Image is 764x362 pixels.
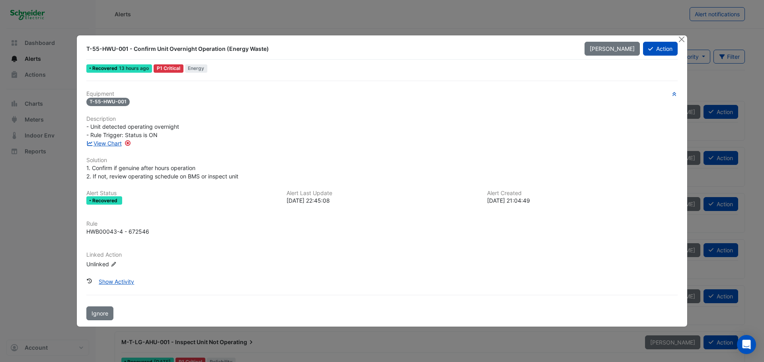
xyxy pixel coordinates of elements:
[86,116,678,122] h6: Description
[86,252,678,258] h6: Linked Action
[119,65,149,71] span: Wed 10-Sep-2025 22:45 AEST
[124,139,131,147] div: Tooltip anchor
[86,190,277,197] h6: Alert Status
[111,261,117,267] fa-icon: Edit Linked Action
[86,221,678,227] h6: Rule
[86,165,238,180] span: 1. Confirm if genuine after hours operation 2. If not, review operating schedule on BMS or inspec...
[154,64,183,73] div: P1 Critical
[737,335,756,354] div: Open Intercom Messenger
[286,190,477,197] h6: Alert Last Update
[585,42,640,56] button: [PERSON_NAME]
[92,66,119,71] span: Recovered
[86,157,678,164] h6: Solution
[86,227,149,236] div: HWB00043-4 - 672546
[590,45,635,52] span: [PERSON_NAME]
[92,310,108,317] span: Ignore
[86,45,575,53] div: T-55-HWU-001 - Confirm Unit Overnight Operation (Energy Waste)
[487,196,678,205] div: [DATE] 21:04:49
[286,196,477,205] div: [DATE] 22:45:08
[86,98,130,106] span: T-55-HWU-001
[92,198,119,203] span: Recovered
[185,64,208,73] span: Energy
[487,190,678,197] h6: Alert Created
[94,275,139,288] button: Show Activity
[86,123,179,138] span: - Unit detected operating overnight - Rule Trigger: Status is ON
[86,91,678,97] h6: Equipment
[677,35,686,44] button: Close
[86,140,122,147] a: View Chart
[643,42,678,56] button: Action
[86,306,113,320] button: Ignore
[86,260,182,268] div: Unlinked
